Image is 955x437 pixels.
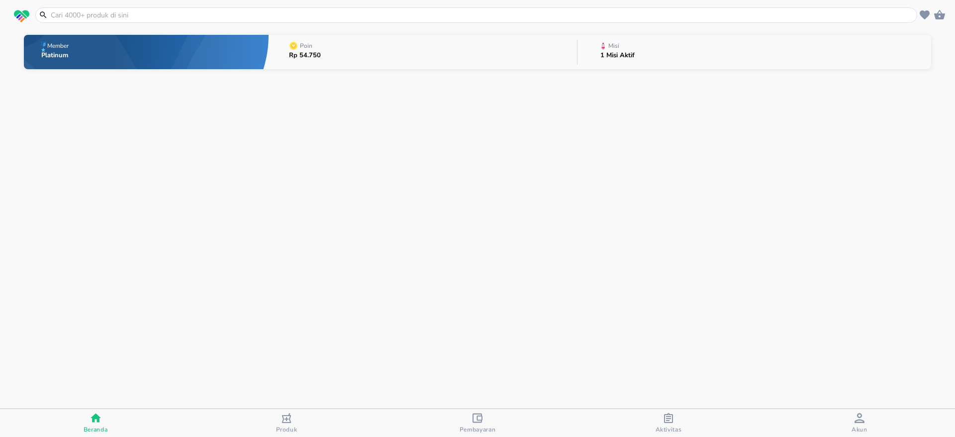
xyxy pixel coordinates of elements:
p: Rp 54.750 [289,52,321,59]
span: Pembayaran [460,426,496,434]
button: Pembayaran [382,409,573,437]
p: Platinum [41,52,71,59]
span: Aktivitas [656,426,682,434]
button: Produk [191,409,382,437]
span: Produk [276,426,297,434]
img: logo_swiperx_s.bd005f3b.svg [14,10,29,23]
button: Aktivitas [573,409,764,437]
p: Member [47,43,69,49]
span: Akun [852,426,867,434]
button: Akun [764,409,955,437]
button: Misi1 Misi Aktif [577,32,931,72]
p: 1 Misi Aktif [600,52,635,59]
p: Poin [300,43,312,49]
button: PoinRp 54.750 [269,32,577,72]
span: Beranda [84,426,108,434]
p: Misi [608,43,619,49]
button: MemberPlatinum [24,32,269,72]
input: Cari 4000+ produk di sini [50,10,915,20]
